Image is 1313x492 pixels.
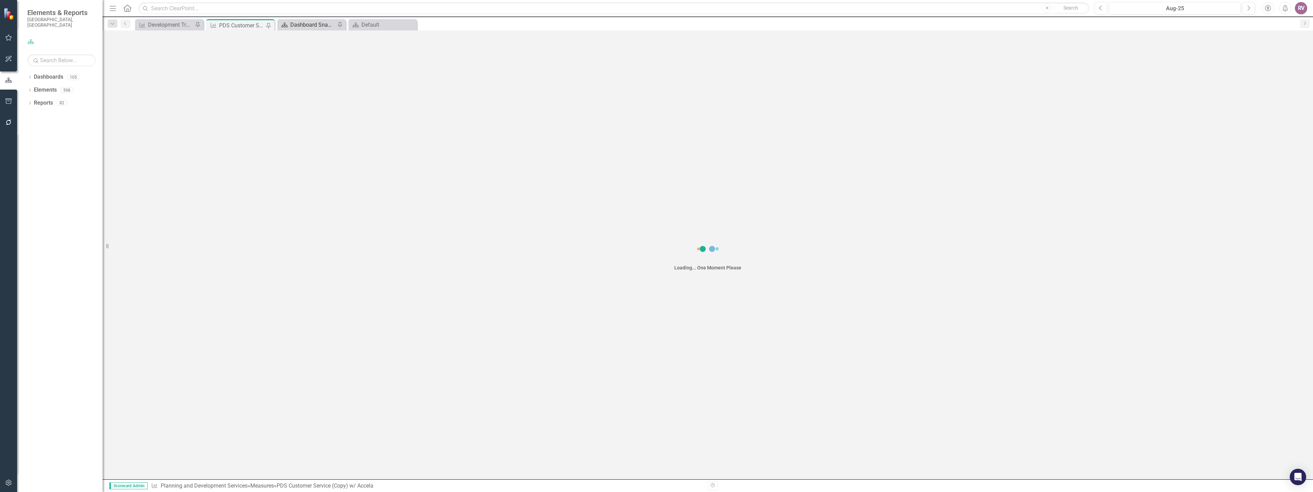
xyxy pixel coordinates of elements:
div: PDS Customer Service (Copy) w/ Accela [277,482,373,489]
a: Elements [34,86,57,94]
small: [GEOGRAPHIC_DATA], [GEOGRAPHIC_DATA] [27,17,96,28]
input: Search ClearPoint... [138,2,1089,14]
a: Reports [34,99,53,107]
button: RV [1295,2,1307,14]
div: Dashboard Snapshot [290,21,335,29]
div: 598 [60,87,74,93]
button: Search [1053,3,1088,13]
a: Planning and Development Services [161,482,248,489]
button: Aug-25 [1109,2,1241,14]
span: Search [1063,5,1078,11]
div: Development Trends [148,21,193,29]
input: Search Below... [27,54,96,66]
a: Measures [250,482,274,489]
a: Dashboards [34,73,63,81]
a: Development Trends [137,21,193,29]
div: Aug-25 [1112,4,1238,13]
span: Elements & Reports [27,9,96,17]
a: Default [350,21,415,29]
div: PDS Customer Service (Copy) w/ Accela [219,21,264,30]
span: Scorecard Admin [109,482,148,489]
div: Open Intercom Messenger [1290,469,1306,485]
div: » » [151,482,703,490]
div: Loading... One Moment Please [674,264,741,271]
div: 82 [56,100,67,106]
a: Dashboard Snapshot [279,21,335,29]
div: 105 [67,74,80,80]
img: ClearPoint Strategy [3,8,16,20]
div: Default [361,21,415,29]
